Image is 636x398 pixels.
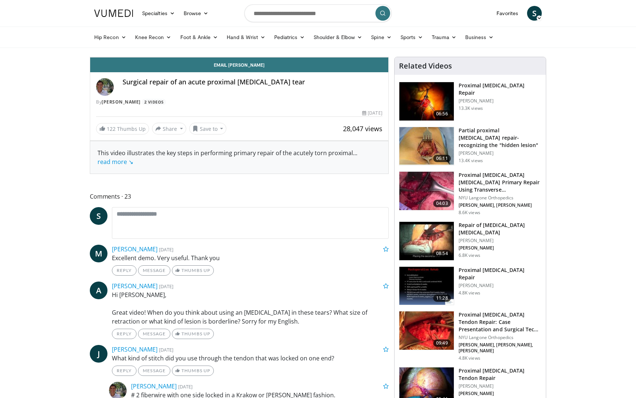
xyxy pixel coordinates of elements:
h3: Proximal [MEDICAL_DATA] [MEDICAL_DATA] Primary Repair Using Transverse [MEDICAL_DATA] [459,171,541,193]
p: 4.8K views [459,290,480,296]
img: sallay_1.png.150x105_q85_crop-smart_upscale.jpg [399,127,454,165]
h3: Proximal [MEDICAL_DATA] Repair [459,266,541,281]
img: 305615_0002_1.png.150x105_q85_crop-smart_upscale.jpg [399,222,454,260]
span: 06:11 [433,155,451,162]
h4: Surgical repair of an acute proximal [MEDICAL_DATA] tear [123,78,382,86]
img: O0cEsGv5RdudyPNn4xMDoxOjBzMTt2bJ_2.150x105_q85_crop-smart_upscale.jpg [399,172,454,210]
span: 28,047 views [343,124,382,133]
a: [PERSON_NAME] [112,282,158,290]
button: Share [152,123,186,135]
span: 09:49 [433,339,451,347]
a: Thumbs Up [172,265,213,276]
a: Knee Recon [131,30,176,45]
a: Pediatrics [270,30,309,45]
a: Thumbs Up [172,366,213,376]
span: Comments 23 [90,192,389,201]
a: Specialties [138,6,179,21]
a: Message [138,265,170,276]
a: 11:28 Proximal [MEDICAL_DATA] Repair [PERSON_NAME] 4.8K views [399,266,541,306]
a: Thumbs Up [172,329,213,339]
p: 8.6K views [459,210,480,216]
a: Trauma [427,30,461,45]
p: 4.8K views [459,355,480,361]
a: Reply [112,329,137,339]
a: Email [PERSON_NAME] [90,57,388,72]
a: A [90,282,107,299]
a: Reply [112,366,137,376]
a: [PERSON_NAME] [112,345,158,353]
h3: Proximal [MEDICAL_DATA] Repair [459,82,541,97]
img: eolv1L8ZdYrFVOcH4xMDoxOmdtO40mAx.150x105_q85_crop-smart_upscale.jpg [399,82,454,121]
a: J [90,345,107,363]
p: Hi [PERSON_NAME], Great video! When do you think about using an [MEDICAL_DATA] in these tears? Wh... [112,290,389,326]
span: 04:03 [433,200,451,207]
h3: Proximal [MEDICAL_DATA] Tendon Repair: Case Presentation and Surgical Tec… [459,311,541,333]
p: [PERSON_NAME] [459,245,541,251]
a: S [90,207,107,225]
small: [DATE] [159,283,173,290]
div: By [96,99,382,105]
input: Search topics, interventions [244,4,392,22]
a: [PERSON_NAME] [112,245,158,253]
a: Sports [396,30,428,45]
div: [DATE] [362,110,382,116]
button: Save to [189,123,227,135]
a: M [90,245,107,262]
a: 122 Thumbs Up [96,123,149,135]
p: 6.8K views [459,252,480,258]
p: [PERSON_NAME] [459,383,541,389]
a: 09:49 Proximal [MEDICAL_DATA] Tendon Repair: Case Presentation and Surgical Tec… NYU Langone Orth... [399,311,541,361]
small: [DATE] [159,346,173,353]
div: This video illustrates the key steps in performing primary repair of the acutely torn proximal [98,149,381,166]
p: [PERSON_NAME] [459,283,541,289]
a: Spine [367,30,396,45]
p: What kind of stitch did you use through the tendon that was locked on one end? [112,354,389,363]
span: 06:56 [433,110,451,118]
span: 122 [107,125,116,132]
a: Message [138,329,170,339]
a: Hand & Wrist [222,30,270,45]
p: NYU Langone Orthopedics [459,195,541,201]
a: 04:03 Proximal [MEDICAL_DATA] [MEDICAL_DATA] Primary Repair Using Transverse [MEDICAL_DATA] NYU L... [399,171,541,216]
span: 11:28 [433,294,451,302]
p: 13.3K views [459,105,483,111]
a: Business [461,30,498,45]
small: [DATE] [178,383,192,390]
a: Hip Recon [90,30,131,45]
span: 08:54 [433,250,451,257]
a: Browse [179,6,213,21]
h3: Proximal [MEDICAL_DATA] Tendon Repair [459,367,541,382]
p: 13.4K views [459,158,483,164]
a: 06:56 Proximal [MEDICAL_DATA] Repair [PERSON_NAME] 13.3K views [399,82,541,121]
a: Reply [112,265,137,276]
h4: Related Videos [399,62,452,70]
h3: Partial proximal [MEDICAL_DATA] repair- recognizing the "hidden lesion" [459,127,541,149]
a: 2 Videos [142,99,166,105]
p: [PERSON_NAME] [459,98,541,104]
p: [PERSON_NAME] [459,238,541,244]
img: 291967e5-9d57-4b52-9433-632aad87ae17.150x105_q85_crop-smart_upscale.jpg [399,311,454,350]
a: S [527,6,542,21]
p: NYU Langone Orthopedics [459,335,541,341]
p: [PERSON_NAME], [PERSON_NAME], [PERSON_NAME] [459,342,541,354]
a: Foot & Ankle [176,30,223,45]
a: 08:54 Repair of [MEDICAL_DATA] [MEDICAL_DATA] [PERSON_NAME] [PERSON_NAME] 6.8K views [399,221,541,261]
a: read more ↘ [98,158,133,166]
a: [PERSON_NAME] [131,382,177,390]
h3: Repair of [MEDICAL_DATA] [MEDICAL_DATA] [459,221,541,236]
a: [PERSON_NAME] [102,99,141,105]
a: Message [138,366,170,376]
a: Favorites [492,6,523,21]
img: VuMedi Logo [94,10,133,17]
a: Shoulder & Elbow [309,30,367,45]
p: [PERSON_NAME], [PERSON_NAME] [459,202,541,208]
a: 06:11 Partial proximal [MEDICAL_DATA] repair- recognizing the "hidden lesion" [PERSON_NAME] 13.4K... [399,127,541,166]
p: [PERSON_NAME] [459,150,541,156]
p: Excellent demo. Very useful. Thank you [112,254,389,262]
